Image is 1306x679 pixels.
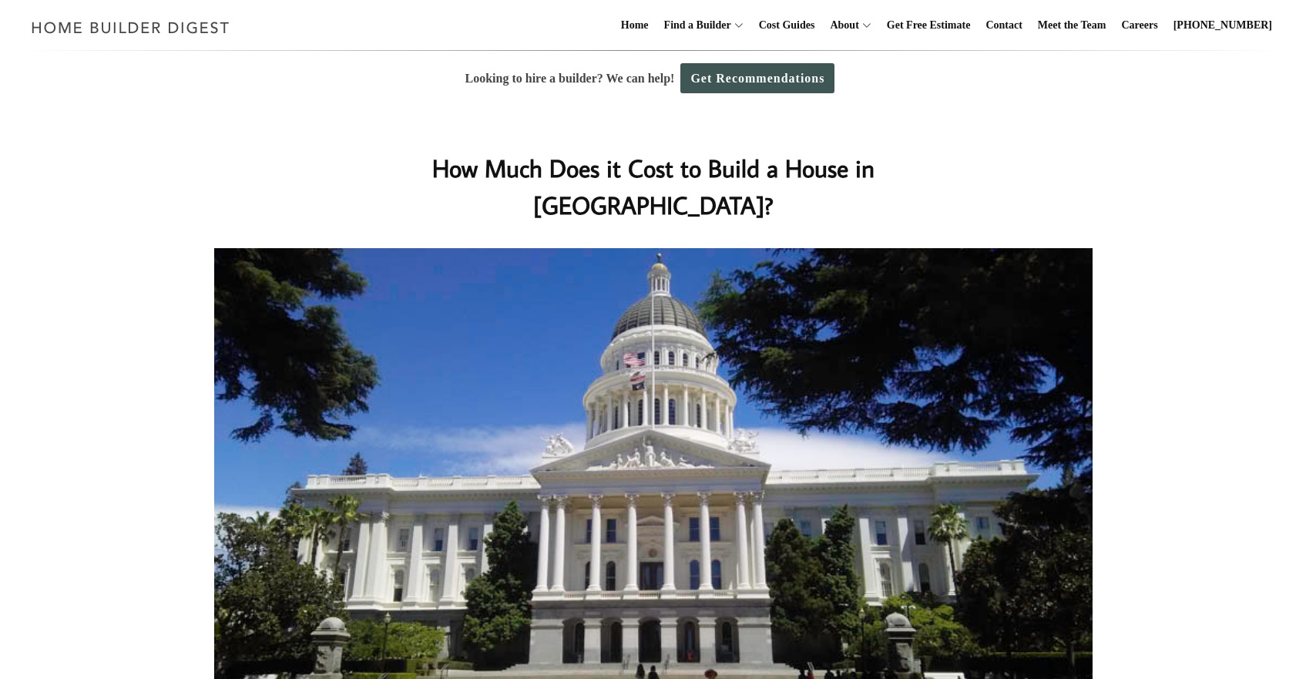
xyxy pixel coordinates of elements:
a: Meet the Team [1032,1,1113,50]
a: Contact [979,1,1028,50]
a: Get Recommendations [680,63,834,93]
a: About [824,1,858,50]
a: Find a Builder [658,1,731,50]
a: Cost Guides [753,1,821,50]
a: Home [615,1,655,50]
img: Home Builder Digest [25,12,237,42]
a: Get Free Estimate [881,1,977,50]
h1: How Much Does it Cost to Build a House in [GEOGRAPHIC_DATA]? [346,150,961,224]
a: Careers [1116,1,1164,50]
a: [PHONE_NUMBER] [1167,1,1278,50]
